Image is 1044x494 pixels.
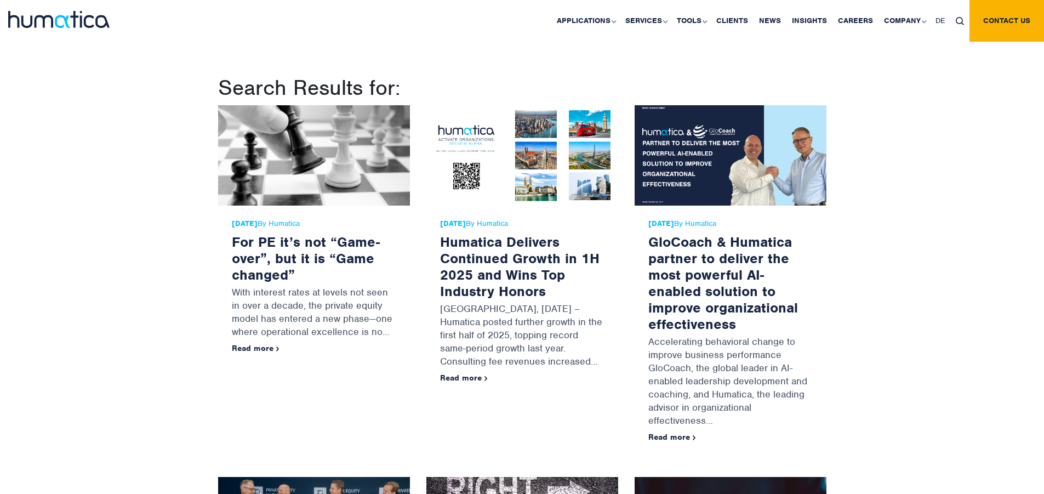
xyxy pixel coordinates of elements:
[956,17,964,25] img: search_icon
[648,233,798,333] a: GloCoach & Humatica partner to deliver the most powerful AI-enabled solution to improve organizat...
[648,432,696,442] a: Read more
[648,332,813,433] p: Accelerating behavioral change to improve business performance GloCoach, the global leader in AI-...
[276,347,279,351] img: arrowicon
[648,219,674,228] strong: [DATE]
[218,75,826,101] h1: Search Results for:
[635,105,826,206] img: GloCoach & Humatica partner to deliver the most powerful AI-enabled solution to improve organizat...
[935,16,945,25] span: DE
[426,105,618,206] img: Humatica Delivers Continued Growth in 1H 2025 and Wins Top Industry Honors
[440,219,466,228] strong: [DATE]
[484,376,488,381] img: arrowicon
[648,219,813,228] span: By Humatica
[232,233,380,283] a: For PE it’s not “Game-over”, but it is “Game changed”
[218,105,410,206] img: For PE it’s not “Game-over”, but it is “Game changed”
[693,435,696,440] img: arrowicon
[232,219,396,228] span: By Humatica
[440,233,600,300] a: Humatica Delivers Continued Growth in 1H 2025 and Wins Top Industry Honors
[232,219,258,228] strong: [DATE]
[440,373,488,383] a: Read more
[440,219,604,228] span: By Humatica
[8,11,110,28] img: logo
[440,299,604,373] p: [GEOGRAPHIC_DATA], [DATE] – Humatica posted further growth in the first half of 2025, topping rec...
[232,343,279,353] a: Read more
[232,283,396,344] p: With interest rates at levels not seen in over a decade, the private equity model has entered a n...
